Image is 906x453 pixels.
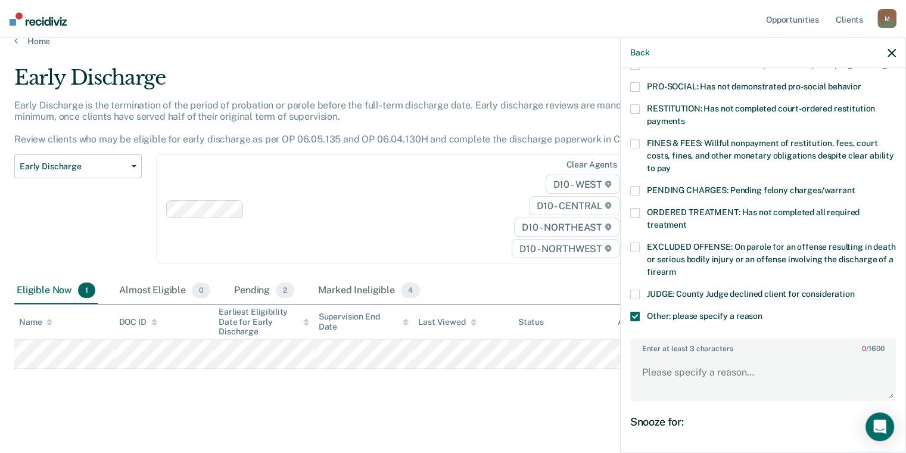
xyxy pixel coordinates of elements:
div: Pending [232,278,297,304]
div: Clear agents [566,160,617,170]
span: 2 [276,283,294,298]
span: 0 [862,345,866,353]
div: Open Intercom Messenger [865,412,894,441]
span: 1 [78,283,95,298]
span: RESTITUTION: Has not completed court-ordered restitution payments [647,104,875,126]
span: Other: please specify a reason [647,311,762,321]
span: Early Discharge [20,162,127,172]
div: Supervision End Date [319,312,409,332]
div: Snooze for: [630,415,896,429]
div: Earliest Eligibility Date for Early Discharge [219,307,309,337]
div: Assigned to [618,317,674,327]
a: Home [14,36,892,46]
span: / 1600 [862,345,884,353]
span: 0 [192,283,210,298]
span: D10 - WEST [546,175,619,194]
button: Back [630,48,649,58]
div: Marked Ineligible [316,278,422,304]
div: Early Discharge [14,66,694,100]
span: EXCLUDED OFFENSE: On parole for an offense resulting in death or serious bodily injury or an offe... [647,242,895,277]
span: JUDGE: County Judge declined client for consideration [647,289,855,299]
div: Status [518,317,544,327]
span: FINES & FEES: Willful nonpayment of restitution, fees, court costs, fines, and other monetary obl... [647,138,894,173]
p: Early Discharge is the termination of the period of probation or parole before the full-term disc... [14,100,655,145]
span: 4 [401,283,420,298]
div: Eligible Now [14,278,98,304]
span: D10 - NORTHWEST [512,239,619,258]
label: Enter at least 3 characters [631,340,895,353]
span: ORDERED TREATMENT: Has not completed all required treatment [647,207,860,229]
div: DOC ID [119,317,157,327]
span: D10 - CENTRAL [529,196,619,215]
div: Last Viewed [418,317,476,327]
div: Name [19,317,52,327]
span: D10 - NORTHEAST [514,218,619,237]
span: PENDING CHARGES: Pending felony charges/warrant [647,185,855,195]
img: Recidiviz [10,13,67,26]
div: M [877,9,896,28]
span: PRO-SOCIAL: Has not demonstrated pro-social behavior [647,82,861,91]
div: Almost Eligible [117,278,213,304]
